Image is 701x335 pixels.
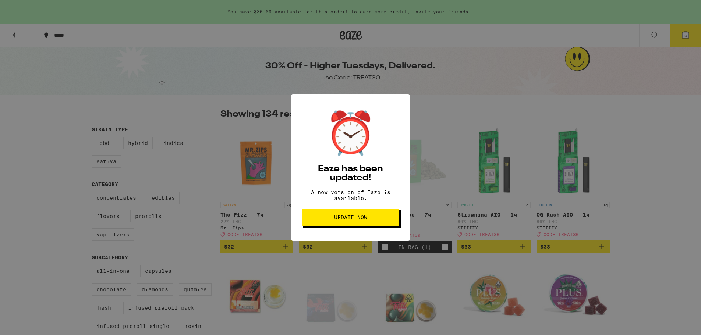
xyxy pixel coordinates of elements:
div: ⏰ [325,109,376,157]
iframe: Opens a widget where you can find more information [654,313,694,331]
button: Update Now [302,209,399,226]
p: A new version of Eaze is available. [302,189,399,201]
h2: Eaze has been updated! [302,165,399,182]
span: Update Now [334,215,367,220]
